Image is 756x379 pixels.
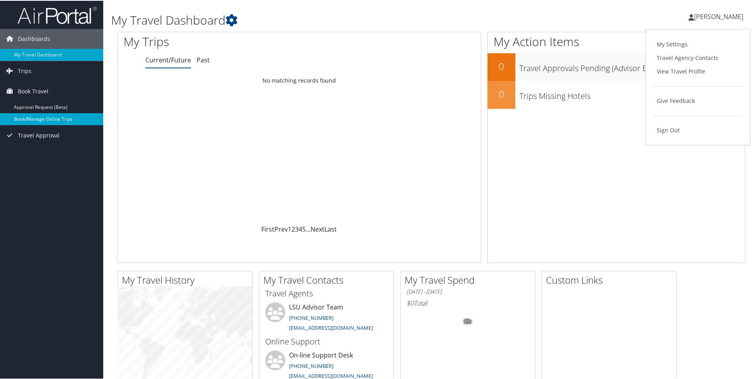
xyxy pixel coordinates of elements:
[18,60,31,80] span: Trips
[519,86,745,101] h3: Trips Missing Hotels
[289,313,334,321] a: [PHONE_NUMBER]
[488,33,745,49] h1: My Action Items
[265,287,388,298] h3: Travel Agents
[654,37,742,50] a: My Settings
[405,273,535,286] h2: My Travel Spend
[111,11,538,28] h1: My Travel Dashboard
[488,80,745,108] a: 0Trips Missing Hotels
[407,298,414,307] span: $0
[488,87,515,100] h2: 0
[302,224,306,233] a: 5
[407,287,529,295] h6: [DATE] - [DATE]
[299,224,302,233] a: 4
[18,81,48,101] span: Book Travel
[465,319,471,323] tspan: 0%
[488,52,745,80] a: 0Travel Approvals Pending (Advisor Booked)
[654,50,742,64] a: Travel Agency Contacts
[118,73,481,87] td: No matching records found
[688,4,751,28] a: [PERSON_NAME]
[18,125,60,145] span: Travel Approval
[519,58,745,73] h3: Travel Approvals Pending (Advisor Booked)
[17,5,97,24] img: airportal-logo.png
[197,55,210,64] a: Past
[407,298,529,307] h6: Total
[289,371,373,379] a: [EMAIL_ADDRESS][DOMAIN_NAME]
[291,224,295,233] a: 2
[123,33,324,49] h1: My Trips
[289,323,373,331] a: [EMAIL_ADDRESS][DOMAIN_NAME]
[265,335,388,346] h3: Online Support
[324,224,337,233] a: Last
[654,64,742,77] a: View Travel Profile
[18,28,50,48] span: Dashboards
[654,93,742,107] a: Give Feedback
[261,224,274,233] a: First
[654,123,742,136] a: Sign Out
[694,12,743,20] span: [PERSON_NAME]
[288,224,291,233] a: 1
[263,273,393,286] h2: My Travel Contacts
[546,273,676,286] h2: Custom Links
[261,302,391,334] li: LSU Advisor Team
[289,362,334,369] a: [PHONE_NUMBER]
[145,55,191,64] a: Current/Future
[306,224,310,233] span: …
[310,224,324,233] a: Next
[295,224,299,233] a: 3
[122,273,252,286] h2: My Travel History
[274,224,288,233] a: Prev
[488,59,515,72] h2: 0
